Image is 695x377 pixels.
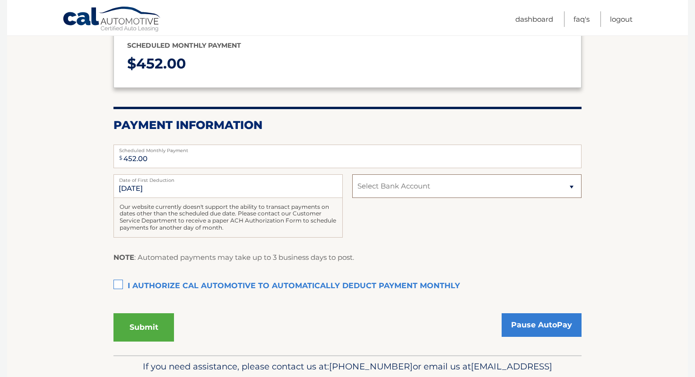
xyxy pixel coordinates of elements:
[62,6,162,34] a: Cal Automotive
[127,40,568,51] p: Scheduled monthly payment
[515,11,553,27] a: Dashboard
[573,11,590,27] a: FAQ's
[113,251,354,264] p: : Automated payments may take up to 3 business days to post.
[116,147,125,169] span: $
[113,253,134,262] strong: NOTE
[113,174,343,182] label: Date of First Deduction
[113,145,582,152] label: Scheduled Monthly Payment
[113,145,582,168] input: Payment Amount
[502,313,582,337] a: Pause AutoPay
[610,11,633,27] a: Logout
[113,313,174,342] button: Submit
[127,51,568,77] p: $
[113,277,582,296] label: I authorize cal automotive to automatically deduct payment monthly
[113,174,343,198] input: Payment Date
[329,361,413,372] span: [PHONE_NUMBER]
[113,198,343,238] div: Our website currently doesn't support the ability to transact payments on dates other than the sc...
[113,118,582,132] h2: Payment Information
[136,55,186,72] span: 452.00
